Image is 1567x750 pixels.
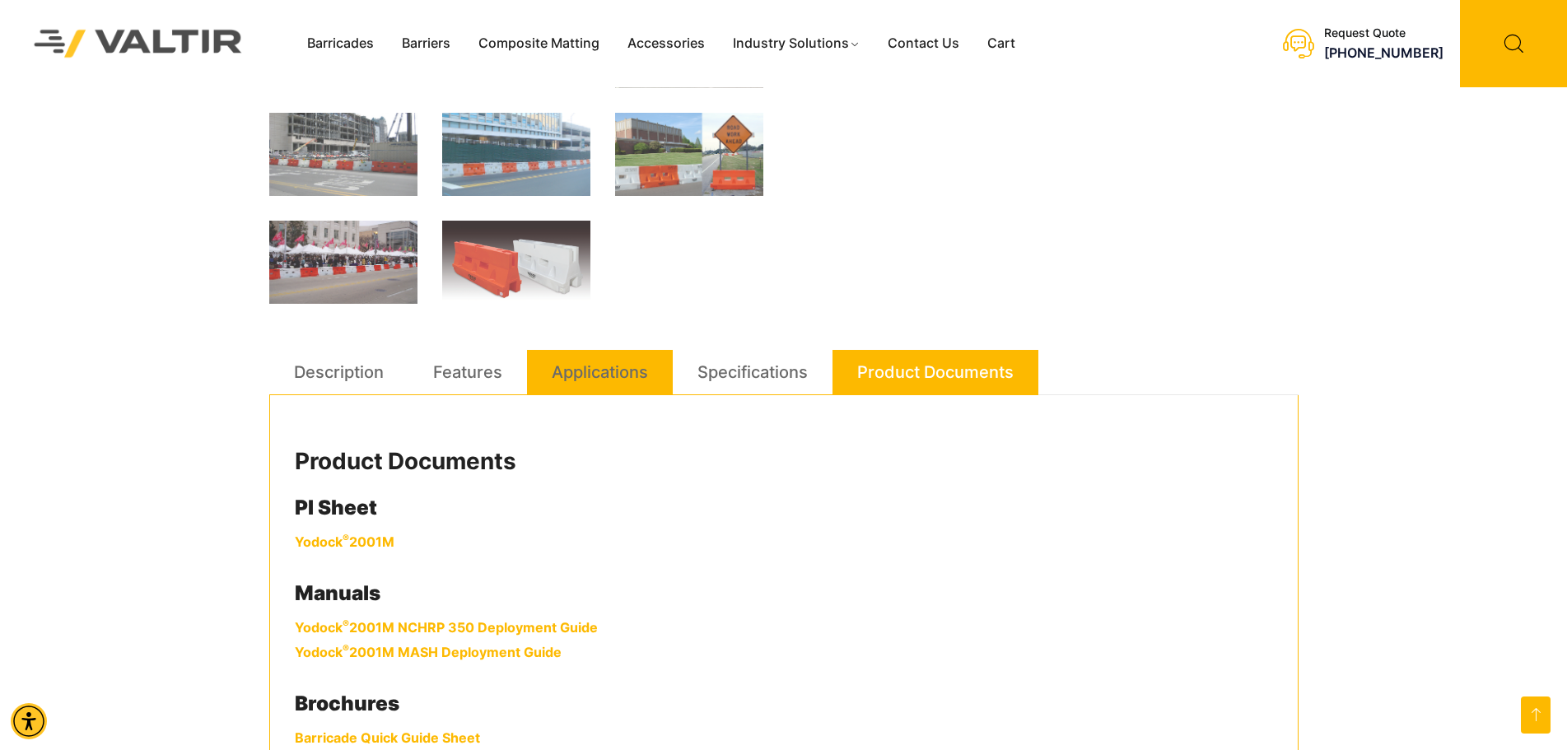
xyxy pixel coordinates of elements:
a: Open this option [1521,696,1551,734]
a: Contact Us [874,31,973,56]
img: A construction site with a green fence and orange and white barriers along the street, next to a ... [442,113,590,196]
a: Yodock ® 2001M NCHRP 350 Deployment Guide - open in a new tab [295,619,598,636]
a: Barricades [293,31,388,56]
sup: ® [343,532,349,544]
div: Accessibility Menu [11,703,47,739]
a: Description [294,350,384,394]
a: Composite Matting [464,31,613,56]
a: Yodock ® 2001M MASH Deployment Guide - open in a new tab [295,644,562,660]
sup: ® [343,617,349,630]
a: Cart [973,31,1029,56]
img: Image shows a building with a lawn and orange barricades in front, alongside a road sign warning ... [615,113,763,196]
img: A street market scene with white tents, colorful flags, and vendors displaying goods, separated b... [269,221,417,304]
a: Barricade Quick Guide Sheet - open in a new tab [295,729,480,746]
strong: Barricade Quick Guide Sheet [295,729,480,746]
strong: PI Sheet [295,496,377,519]
h2: Product Documents [295,448,1273,476]
a: Features [433,350,502,394]
a: Barriers [388,31,464,56]
a: Product Documents [857,350,1014,394]
a: Specifications [697,350,808,394]
strong: Manuals [295,581,380,605]
a: Yodock ® 2001M - open in a new tab [295,533,394,550]
img: Valtir Rentals [12,8,264,80]
a: Accessories [613,31,719,56]
a: Applications [552,350,648,394]
sup: ® [343,642,349,655]
strong: Brochures [295,692,399,715]
img: Construction site with a partially built structure, surrounded by orange and white barriers, and ... [269,113,417,196]
a: call (888) 496-3625 [1324,44,1443,61]
div: Request Quote [1324,26,1443,40]
img: Two traffic barriers are displayed: one orange and one white, both featuring a design with cutout... [442,221,590,309]
a: Industry Solutions [719,31,874,56]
